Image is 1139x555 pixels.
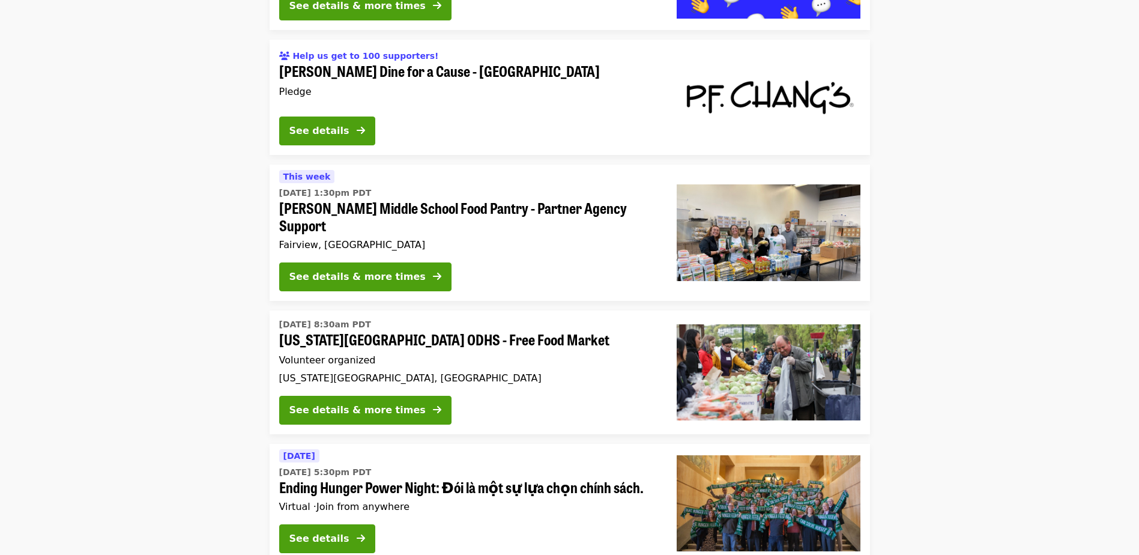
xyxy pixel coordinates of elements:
[270,40,870,155] a: See details for "PF Chang's Dine for a Cause - Hillsboro"
[279,501,410,512] span: Virtual ·
[292,51,438,61] span: Help us get to 100 supporters!
[316,501,409,512] span: Join from anywhere
[283,451,315,461] span: [DATE]
[279,187,372,199] time: [DATE] 1:30pm PDT
[279,239,657,250] div: Fairview, [GEOGRAPHIC_DATA]
[279,199,657,234] span: [PERSON_NAME] Middle School Food Pantry - Partner Agency Support
[677,324,860,420] img: Oregon City ODHS - Free Food Market organized by Oregon Food Bank
[433,271,441,282] i: arrow-right icon
[279,262,452,291] button: See details & more times
[357,533,365,544] i: arrow-right icon
[270,165,870,301] a: See details for "Reynolds Middle School Food Pantry - Partner Agency Support"
[279,354,376,366] span: Volunteer organized
[677,184,860,281] img: Reynolds Middle School Food Pantry - Partner Agency Support organized by Oregon Food Bank
[289,403,426,417] div: See details & more times
[283,172,331,181] span: This week
[279,396,452,425] button: See details & more times
[289,270,426,284] div: See details & more times
[289,532,349,546] div: See details
[279,331,657,348] span: [US_STATE][GEOGRAPHIC_DATA] ODHS - Free Food Market
[279,62,657,80] span: [PERSON_NAME] Dine for a Cause - [GEOGRAPHIC_DATA]
[677,49,860,145] img: PF Chang's Dine for a Cause - Hillsboro organized by Oregon Food Bank
[357,125,365,136] i: arrow-right icon
[677,455,860,551] img: Ending Hunger Power Night: Đói là một sự lựa chọn chính sách. organized by Oregon Food Bank
[279,479,657,496] span: Ending Hunger Power Night: Đói là một sự lựa chọn chính sách.
[279,524,375,553] button: See details
[279,117,375,145] button: See details
[279,372,657,384] div: [US_STATE][GEOGRAPHIC_DATA], [GEOGRAPHIC_DATA]
[270,311,870,434] a: See details for "Oregon City ODHS - Free Food Market"
[279,318,371,331] time: [DATE] 8:30am PDT
[289,124,349,138] div: See details
[279,466,372,479] time: [DATE] 5:30pm PDT
[433,404,441,416] i: arrow-right icon
[279,86,312,97] span: Pledge
[279,51,290,61] i: users icon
